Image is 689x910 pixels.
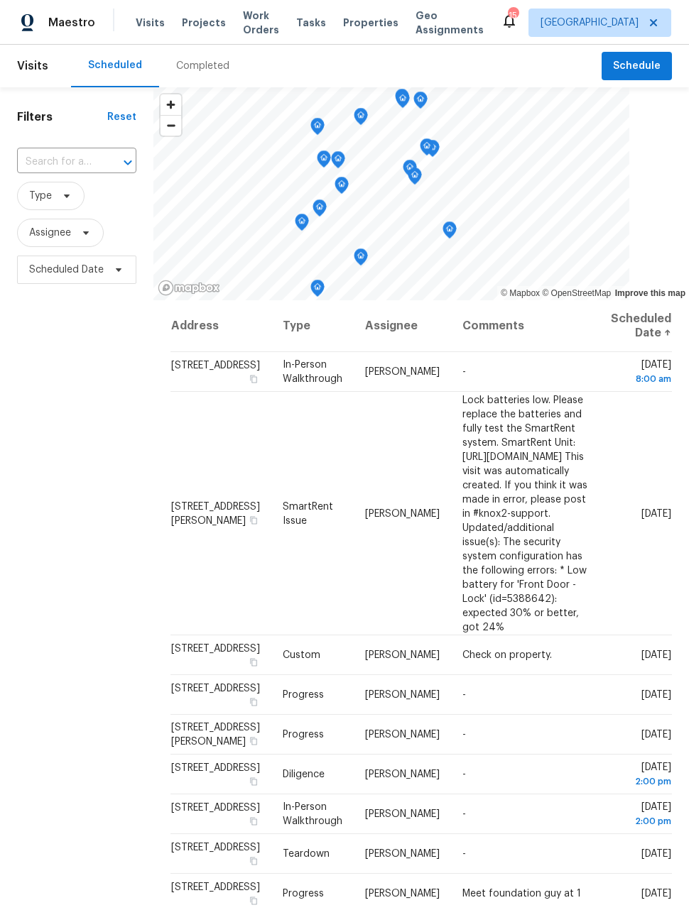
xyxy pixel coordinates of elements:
[600,300,672,352] th: Scheduled Date ↑
[641,690,671,700] span: [DATE]
[171,501,260,525] span: [STREET_ADDRESS][PERSON_NAME]
[416,9,484,37] span: Geo Assignments
[462,769,466,779] span: -
[313,199,327,221] div: Map marker
[171,723,260,747] span: [STREET_ADDRESS][PERSON_NAME]
[283,360,342,384] span: In-Person Walkthrough
[343,16,398,30] span: Properties
[365,849,440,859] span: [PERSON_NAME]
[611,802,671,828] span: [DATE]
[29,189,52,203] span: Type
[508,9,518,23] div: 15
[365,508,440,518] span: [PERSON_NAME]
[243,9,279,37] span: Work Orders
[247,735,260,747] button: Copy Address
[462,367,466,377] span: -
[462,809,466,819] span: -
[171,684,260,694] span: [STREET_ADDRESS]
[161,116,181,136] span: Zoom out
[29,263,104,277] span: Scheduled Date
[354,300,451,352] th: Assignee
[153,87,629,300] canvas: Map
[443,221,457,243] div: Map marker
[247,513,260,526] button: Copy Address
[354,108,368,130] div: Map marker
[641,730,671,740] span: [DATE]
[283,501,333,525] span: SmartRent Issue
[615,288,685,298] a: Improve this map
[611,814,671,828] div: 2:00 pm
[641,849,671,859] span: [DATE]
[395,89,409,111] div: Map marker
[171,763,260,773] span: [STREET_ADDRESS]
[335,177,349,199] div: Map marker
[602,52,672,81] button: Schedule
[247,696,260,708] button: Copy Address
[611,774,671,789] div: 2:00 pm
[283,650,320,660] span: Custom
[296,18,326,28] span: Tasks
[641,650,671,660] span: [DATE]
[365,889,440,899] span: [PERSON_NAME]
[317,150,331,172] div: Map marker
[542,288,611,298] a: OpenStreetMap
[462,690,466,700] span: -
[310,118,325,140] div: Map marker
[182,16,226,30] span: Projects
[420,138,434,160] div: Map marker
[171,882,260,892] span: [STREET_ADDRESS]
[171,644,260,654] span: [STREET_ADDRESS]
[641,889,671,899] span: [DATE]
[354,248,368,270] div: Map marker
[283,690,324,700] span: Progress
[365,730,440,740] span: [PERSON_NAME]
[88,58,142,72] div: Scheduled
[641,508,671,518] span: [DATE]
[247,373,260,385] button: Copy Address
[283,730,324,740] span: Progress
[136,16,165,30] span: Visits
[48,16,95,30] span: Maestro
[158,280,220,296] a: Mapbox homepage
[462,889,581,899] span: Meet foundation guy at 1
[171,843,260,853] span: [STREET_ADDRESS]
[611,360,671,386] span: [DATE]
[247,656,260,669] button: Copy Address
[17,50,48,82] span: Visits
[451,300,600,352] th: Comments
[271,300,354,352] th: Type
[161,115,181,136] button: Zoom out
[17,110,107,124] h1: Filters
[611,762,671,789] span: [DATE]
[176,59,229,73] div: Completed
[295,214,309,236] div: Map marker
[107,110,136,124] div: Reset
[161,94,181,115] button: Zoom in
[408,168,422,190] div: Map marker
[501,288,540,298] a: Mapbox
[283,889,324,899] span: Progress
[365,367,440,377] span: [PERSON_NAME]
[462,730,466,740] span: -
[247,815,260,828] button: Copy Address
[462,395,587,632] span: Lock batteries low. Please replace the batteries and fully test the SmartRent system. SmartRent U...
[462,650,552,660] span: Check on property.
[365,769,440,779] span: [PERSON_NAME]
[247,775,260,788] button: Copy Address
[171,361,260,371] span: [STREET_ADDRESS]
[365,690,440,700] span: [PERSON_NAME]
[247,894,260,907] button: Copy Address
[403,160,417,182] div: Map marker
[365,809,440,819] span: [PERSON_NAME]
[17,151,97,173] input: Search for an address...
[310,280,325,302] div: Map marker
[283,802,342,826] span: In-Person Walkthrough
[283,769,325,779] span: Diligence
[247,855,260,867] button: Copy Address
[283,849,330,859] span: Teardown
[365,650,440,660] span: [PERSON_NAME]
[171,803,260,813] span: [STREET_ADDRESS]
[611,372,671,386] div: 8:00 am
[396,91,410,113] div: Map marker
